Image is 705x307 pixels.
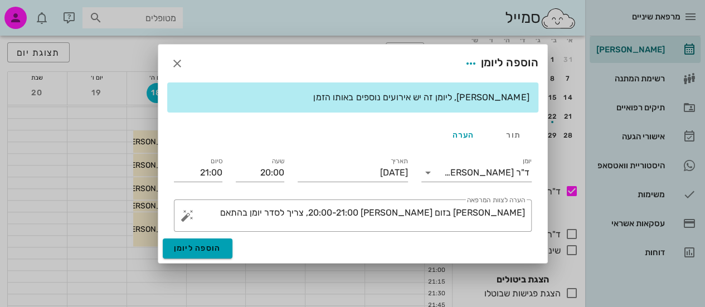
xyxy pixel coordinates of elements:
[522,157,532,165] label: יומן
[390,157,408,165] label: תאריך
[421,164,532,182] div: יומןד"ר [PERSON_NAME]
[461,53,538,74] div: הוספה ליומן
[163,238,232,259] button: הוספה ליומן
[313,92,529,103] span: [PERSON_NAME], ליומן זה יש אירועים נוספים באותו הזמן
[488,121,538,148] div: תור
[466,196,524,204] label: הערה לצוות המרפאה
[444,168,529,178] div: ד"ר [PERSON_NAME]
[211,157,222,165] label: סיום
[438,121,488,148] div: הערה
[174,243,221,253] span: הוספה ליומן
[271,157,284,165] label: שעה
